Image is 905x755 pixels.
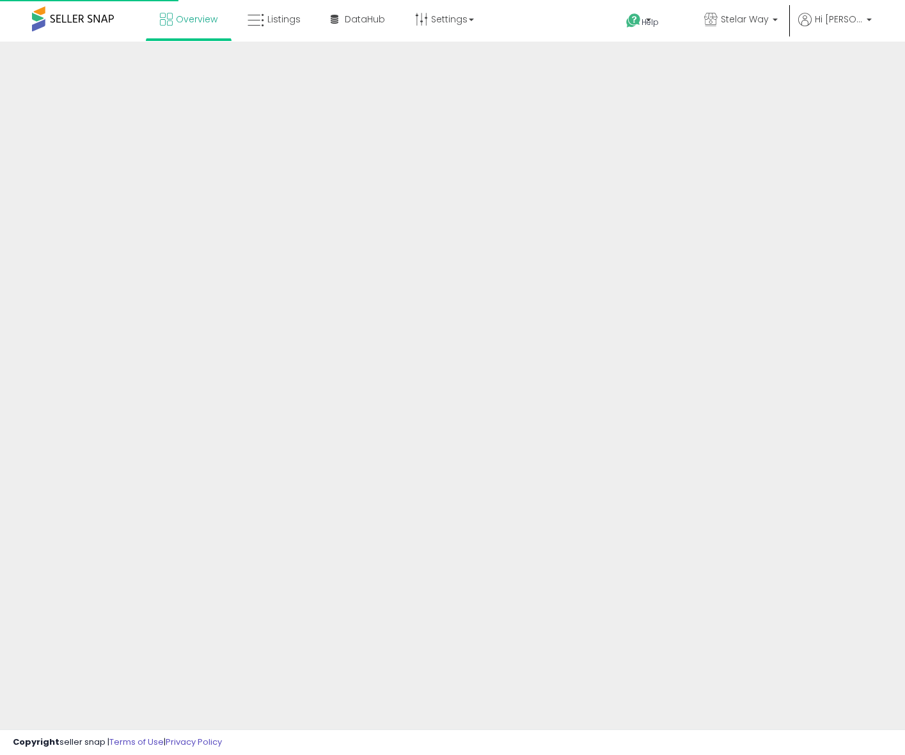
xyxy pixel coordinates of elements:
[267,13,301,26] span: Listings
[626,13,641,29] i: Get Help
[815,13,863,26] span: Hi [PERSON_NAME]
[641,17,659,28] span: Help
[345,13,385,26] span: DataHub
[616,3,684,42] a: Help
[721,13,769,26] span: Stelar Way
[176,13,217,26] span: Overview
[798,13,872,42] a: Hi [PERSON_NAME]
